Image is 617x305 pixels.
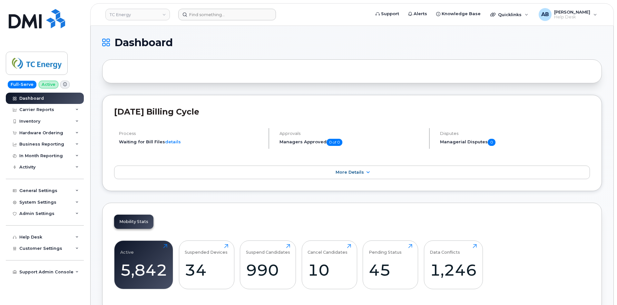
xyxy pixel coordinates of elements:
[120,260,167,280] div: 5,842
[589,277,612,300] iframe: Messenger Launcher
[327,139,342,146] span: 0 of 0
[246,260,290,280] div: 990
[308,244,348,255] div: Cancel Candidates
[246,244,290,285] a: Suspend Candidates990
[430,244,477,285] a: Data Conflicts1,246
[440,131,590,136] h4: Disputes
[120,244,134,255] div: Active
[369,244,402,255] div: Pending Status
[308,260,351,280] div: 10
[430,244,460,255] div: Data Conflicts
[114,38,173,47] span: Dashboard
[369,260,412,280] div: 45
[440,139,590,146] h5: Managerial Disputes
[120,244,167,285] a: Active5,842
[165,139,181,144] a: details
[369,244,412,285] a: Pending Status45
[279,131,424,136] h4: Approvals
[185,260,228,280] div: 34
[336,170,364,175] span: More Details
[488,139,495,146] span: 0
[279,139,424,146] h5: Managers Approved
[185,244,228,285] a: Suspended Devices34
[114,107,590,117] h2: [DATE] Billing Cycle
[246,244,290,255] div: Suspend Candidates
[430,260,477,280] div: 1,246
[308,244,351,285] a: Cancel Candidates10
[119,131,263,136] h4: Process
[119,139,263,145] li: Waiting for Bill Files
[185,244,228,255] div: Suspended Devices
